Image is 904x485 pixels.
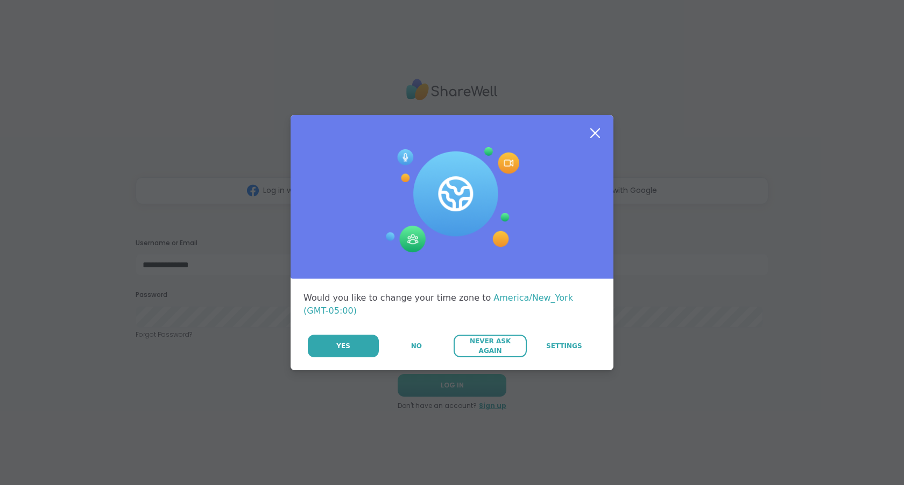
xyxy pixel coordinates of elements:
span: Never Ask Again [459,336,521,356]
a: Settings [528,335,601,357]
button: No [380,335,453,357]
span: Settings [546,341,582,351]
span: Yes [336,341,350,351]
span: No [411,341,422,351]
button: Never Ask Again [454,335,526,357]
img: Session Experience [385,147,519,253]
button: Yes [308,335,379,357]
span: America/New_York (GMT-05:00) [303,293,573,316]
div: Would you like to change your time zone to [303,292,601,317]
